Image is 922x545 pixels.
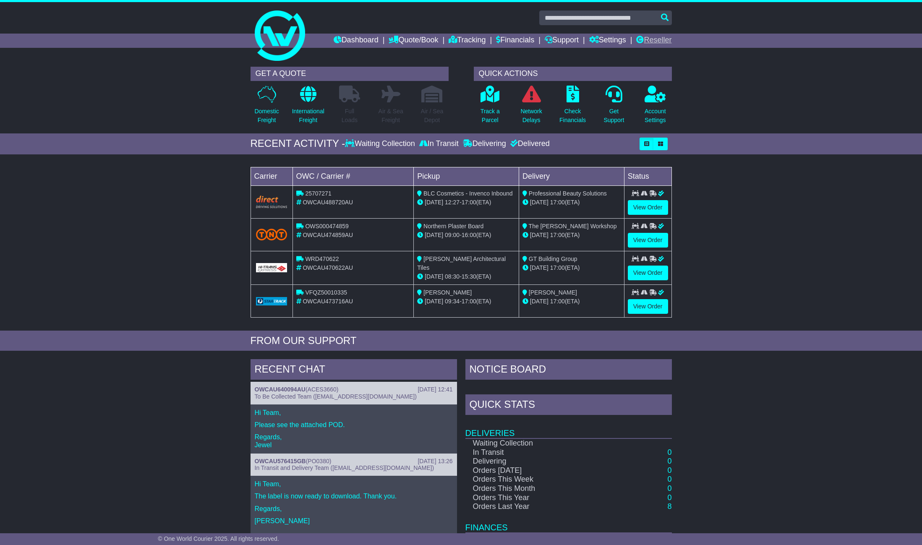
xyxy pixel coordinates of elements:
[254,107,279,125] p: Domestic Freight
[465,493,586,503] td: Orders This Year
[520,85,542,129] a: NetworkDelays
[303,264,353,271] span: OWCAU470622AU
[529,256,577,262] span: GT Building Group
[628,299,668,314] a: View Order
[417,272,515,281] div: - (ETA)
[251,138,345,150] div: RECENT ACTIVITY -
[345,139,417,149] div: Waiting Collection
[530,232,548,238] span: [DATE]
[334,34,379,48] a: Dashboard
[255,492,453,500] p: The label is now ready to download. Thank you.
[255,433,453,449] p: Regards, Jewel
[462,199,476,206] span: 17:00
[465,533,586,542] td: Sent Invoices
[465,359,672,382] div: NOTICE BOARD
[559,85,586,129] a: CheckFinancials
[445,199,460,206] span: 12:27
[421,107,444,125] p: Air / Sea Depot
[251,359,457,382] div: RECENT CHAT
[474,67,672,81] div: QUICK ACTIONS
[520,107,542,125] p: Network Delays
[465,502,586,511] td: Orders Last Year
[667,484,671,493] a: 0
[305,256,339,262] span: WRD470622
[389,34,438,48] a: Quote/Book
[418,458,452,465] div: [DATE] 13:26
[480,85,500,129] a: Track aParcel
[465,394,672,417] div: Quick Stats
[251,67,449,81] div: GET A QUOTE
[522,231,621,240] div: (ETA)
[603,85,624,129] a: GetSupport
[465,466,586,475] td: Orders [DATE]
[465,457,586,466] td: Delivering
[628,266,668,280] a: View Order
[425,232,443,238] span: [DATE]
[425,298,443,305] span: [DATE]
[255,421,453,429] p: Please see the attached POD.
[589,34,626,48] a: Settings
[255,386,306,393] a: OWCAU640094AU
[519,167,624,185] td: Delivery
[550,199,565,206] span: 17:00
[508,139,550,149] div: Delivered
[256,229,287,240] img: TNT_Domestic.png
[292,107,324,125] p: International Freight
[255,409,453,417] p: Hi Team,
[255,458,306,464] a: OWCAU576415GB
[667,475,671,483] a: 0
[462,273,476,280] span: 15:30
[417,139,461,149] div: In Transit
[445,273,460,280] span: 08:30
[255,386,453,393] div: ( )
[529,289,577,296] span: [PERSON_NAME]
[530,199,548,206] span: [DATE]
[465,484,586,493] td: Orders This Month
[667,457,671,465] a: 0
[465,438,586,448] td: Waiting Collection
[254,85,279,129] a: DomesticFreight
[449,34,486,48] a: Tracking
[636,34,671,48] a: Reseller
[667,466,671,475] a: 0
[256,263,287,272] img: GetCarrierServiceLogo
[292,85,325,129] a: InternationalFreight
[303,232,353,238] span: OWCAU474859AU
[423,289,472,296] span: [PERSON_NAME]
[255,464,434,471] span: In Transit and Delivery Team ([EMAIL_ADDRESS][DOMAIN_NAME])
[465,511,672,533] td: Finances
[603,107,624,125] p: Get Support
[465,448,586,457] td: In Transit
[158,535,279,542] span: © One World Courier 2025. All rights reserved.
[305,289,347,296] span: VFQZ50010335
[423,190,512,197] span: BLC Cosmetics - Invenco Inbound
[255,458,453,465] div: ( )
[667,448,671,456] a: 0
[339,107,360,125] p: Full Loads
[256,297,287,305] img: GetCarrierServiceLogo
[530,264,548,271] span: [DATE]
[462,232,476,238] span: 16:00
[305,223,349,229] span: OWS000474859
[550,264,565,271] span: 17:00
[465,475,586,484] td: Orders This Week
[256,196,287,208] img: Direct.png
[559,107,586,125] p: Check Financials
[417,231,515,240] div: - (ETA)
[255,480,453,488] p: Hi Team,
[425,273,443,280] span: [DATE]
[425,199,443,206] span: [DATE]
[645,107,666,125] p: Account Settings
[417,198,515,207] div: - (ETA)
[667,502,671,511] a: 8
[644,85,666,129] a: AccountSettings
[423,223,483,229] span: Northern Plaster Board
[522,263,621,272] div: (ETA)
[308,458,329,464] span: PO0380
[418,386,452,393] div: [DATE] 12:41
[624,167,671,185] td: Status
[255,393,417,400] span: To Be Collected Team ([EMAIL_ADDRESS][DOMAIN_NAME])
[530,298,548,305] span: [DATE]
[445,232,460,238] span: 09:00
[667,493,671,502] a: 0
